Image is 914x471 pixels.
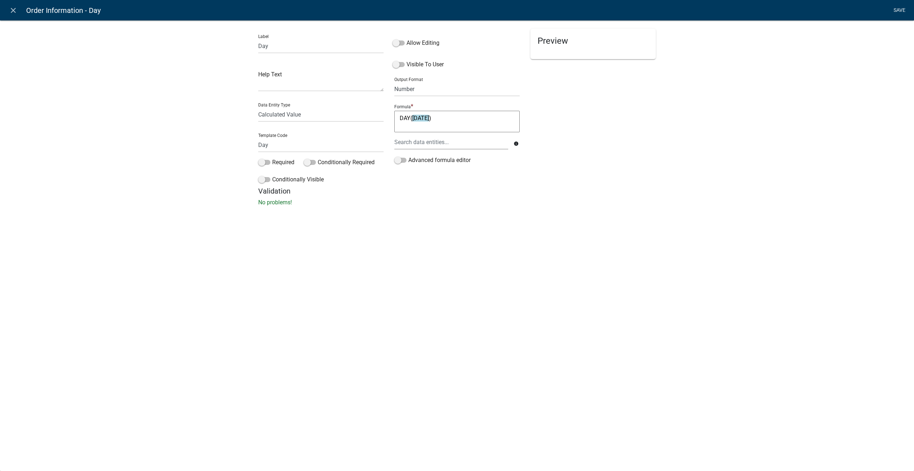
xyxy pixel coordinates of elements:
label: Conditionally Visible [258,175,324,184]
input: Search data entities... [394,135,508,149]
span: Order Information - Day [26,3,101,18]
p: Formula [394,104,411,109]
label: Visible To User [393,60,444,69]
p: No problems! [258,198,656,207]
label: Advanced formula editor [394,156,471,165]
h5: Preview [538,36,649,46]
a: Save [890,4,908,17]
i: info [514,141,519,146]
h5: Validation [258,187,656,195]
label: Required [258,158,294,167]
label: Conditionally Required [304,158,375,167]
label: Allow Editing [393,39,439,47]
i: close [9,6,18,15]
